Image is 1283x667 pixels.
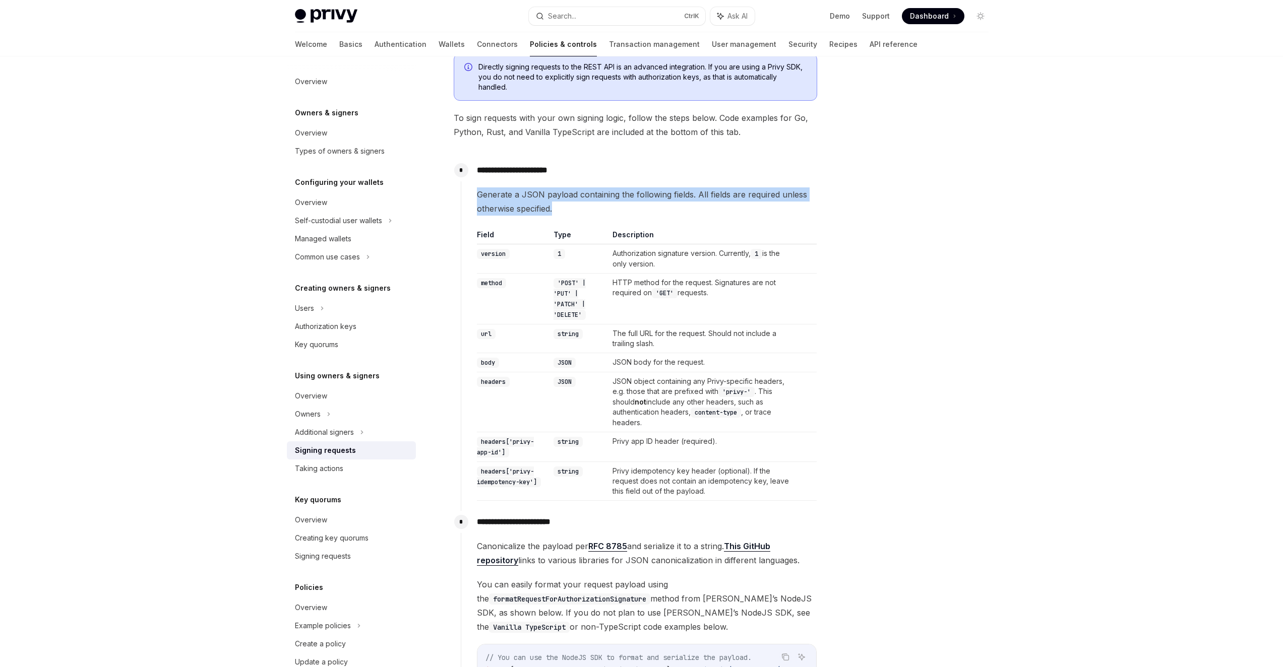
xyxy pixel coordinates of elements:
[295,320,356,332] div: Authorization keys
[554,466,583,477] code: string
[287,598,416,617] a: Overview
[295,390,327,402] div: Overview
[684,12,699,20] span: Ctrl K
[295,176,384,188] h5: Configuring your wallets
[287,142,416,160] a: Types of owners & signers
[795,650,808,663] button: Ask AI
[910,11,949,21] span: Dashboard
[478,62,807,92] span: Directly signing requests to the REST API is an advanced integration. If you are using a Privy SD...
[489,622,570,633] code: Vanilla TypeScript
[635,397,646,406] strong: not
[529,7,705,25] button: Search...CtrlK
[287,511,416,529] a: Overview
[609,32,700,56] a: Transaction management
[295,620,351,632] div: Example policies
[295,370,380,382] h5: Using owners & signers
[295,514,327,526] div: Overview
[339,32,362,56] a: Basics
[554,329,583,339] code: string
[287,635,416,653] a: Create a policy
[902,8,964,24] a: Dashboard
[295,251,360,263] div: Common use cases
[295,444,356,456] div: Signing requests
[295,302,314,314] div: Users
[287,459,416,478] a: Taking actions
[608,372,796,432] td: JSON object containing any Privy-specific headers, e.g. those that are prefixed with . This shoul...
[862,11,890,21] a: Support
[727,11,748,21] span: Ask AI
[287,547,416,565] a: Signing requests
[295,494,341,506] h5: Key quorums
[691,408,741,418] code: content-type
[454,111,817,139] span: To sign requests with your own signing logic, follow the steps below. Code examples for Go, Pytho...
[477,437,534,457] code: headers['privy-app-id']
[287,230,416,248] a: Managed wallets
[477,249,510,259] code: version
[549,230,608,244] th: Type
[710,7,755,25] button: Ask AI
[295,532,369,544] div: Creating key quorums
[608,274,796,324] td: HTTP method for the request. Signatures are not required on requests.
[608,244,796,274] td: Authorization signature version. Currently, is the only version.
[295,426,354,438] div: Additional signers
[464,63,474,73] svg: Info
[554,437,583,447] code: string
[554,358,576,368] code: JSON
[477,329,496,339] code: url
[477,466,541,487] code: headers['privy-idempotency-key']
[608,230,796,244] th: Description
[477,539,817,567] span: Canonicalize the payload per and serialize it to a string. links to various libraries for JSON ca...
[751,249,762,259] code: 1
[788,32,817,56] a: Security
[295,462,343,475] div: Taking actions
[548,10,576,22] div: Search...
[287,441,416,459] a: Signing requests
[477,278,506,288] code: method
[295,233,351,245] div: Managed wallets
[554,249,565,259] code: 1
[295,638,346,650] div: Create a policy
[287,193,416,212] a: Overview
[485,653,752,662] span: // You can use the NodeJS SDK to format and serialize the payload.
[295,127,327,139] div: Overview
[477,577,817,634] span: You can easily format your request payload using the method from [PERSON_NAME]’s NodeJS SDK, as s...
[477,187,817,216] span: Generate a JSON payload containing the following fields. All fields are required unless otherwise...
[295,581,323,593] h5: Policies
[287,73,416,91] a: Overview
[829,32,858,56] a: Recipes
[295,408,321,420] div: Owners
[554,278,586,320] code: 'POST' | 'PUT' | 'PATCH' | 'DELETE'
[870,32,918,56] a: API reference
[439,32,465,56] a: Wallets
[477,230,550,244] th: Field
[652,288,678,298] code: 'GET'
[295,32,327,56] a: Welcome
[375,32,426,56] a: Authentication
[287,529,416,547] a: Creating key quorums
[295,602,327,614] div: Overview
[477,377,510,387] code: headers
[608,462,796,501] td: Privy idempotency key header (optional). If the request does not contain an idempotency key, leav...
[295,196,327,209] div: Overview
[287,317,416,336] a: Authorization keys
[554,377,576,387] code: JSON
[477,32,518,56] a: Connectors
[287,387,416,405] a: Overview
[295,145,385,157] div: Types of owners & signers
[295,76,327,88] div: Overview
[477,358,499,368] code: body
[287,336,416,354] a: Key quorums
[530,32,597,56] a: Policies & controls
[295,107,358,119] h5: Owners & signers
[712,32,776,56] a: User management
[295,9,357,23] img: light logo
[972,8,989,24] button: Toggle dark mode
[287,124,416,142] a: Overview
[295,550,351,562] div: Signing requests
[489,593,650,605] code: formatRequestForAuthorizationSignature
[588,541,627,552] a: RFC 8785
[830,11,850,21] a: Demo
[718,387,755,397] code: 'privy-'
[295,339,338,351] div: Key quorums
[608,432,796,462] td: Privy app ID header (required).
